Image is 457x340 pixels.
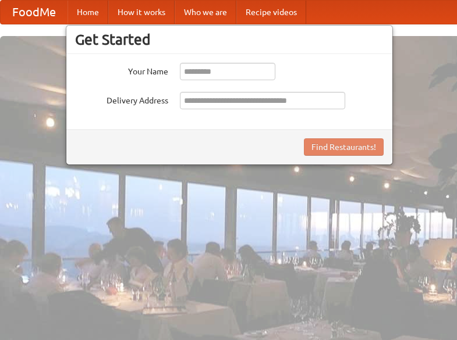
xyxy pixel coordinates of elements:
[75,31,384,48] h3: Get Started
[1,1,68,24] a: FoodMe
[68,1,108,24] a: Home
[75,92,168,106] label: Delivery Address
[175,1,236,24] a: Who we are
[236,1,306,24] a: Recipe videos
[108,1,175,24] a: How it works
[75,63,168,77] label: Your Name
[304,138,384,156] button: Find Restaurants!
